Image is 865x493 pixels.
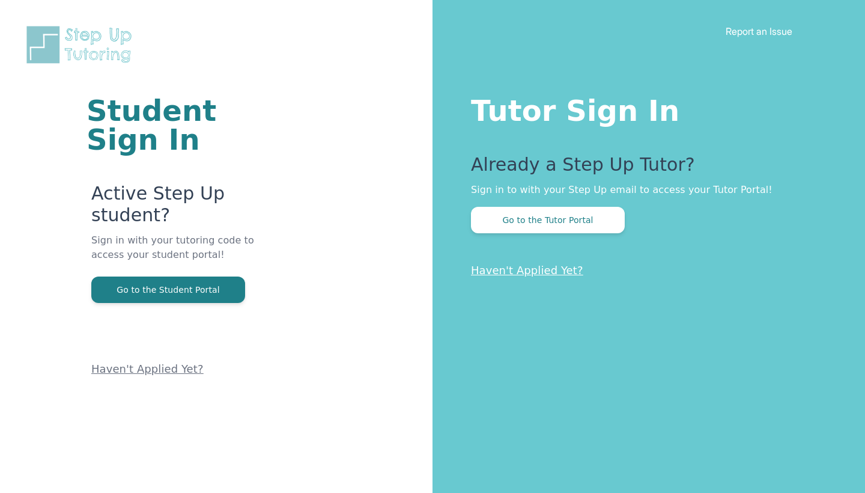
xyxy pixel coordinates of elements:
[471,214,625,225] a: Go to the Tutor Portal
[91,363,204,375] a: Haven't Applied Yet?
[471,91,817,125] h1: Tutor Sign In
[91,284,245,295] a: Go to the Student Portal
[471,264,583,277] a: Haven't Applied Yet?
[471,154,817,183] p: Already a Step Up Tutor?
[91,183,288,233] p: Active Step Up student?
[91,277,245,303] button: Go to the Student Portal
[91,233,288,277] p: Sign in with your tutoring code to access your student portal!
[471,183,817,197] p: Sign in to with your Step Up email to access your Tutor Portal!
[726,25,792,37] a: Report an Issue
[24,24,139,66] img: Step Up Tutoring horizontal logo
[86,96,288,154] h1: Student Sign In
[471,207,625,233] button: Go to the Tutor Portal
